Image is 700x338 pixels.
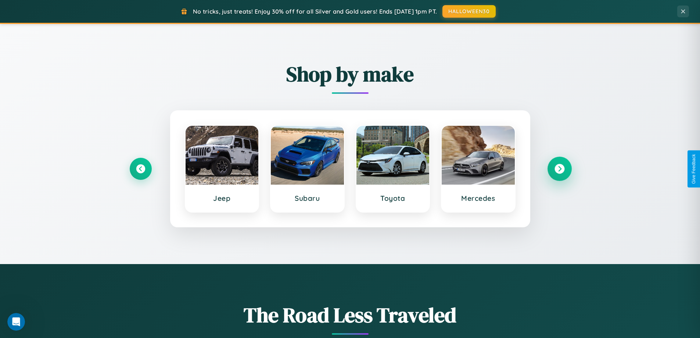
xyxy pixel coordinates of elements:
[442,5,496,18] button: HALLOWEEN30
[691,154,696,184] div: Give Feedback
[130,301,571,329] h1: The Road Less Traveled
[449,194,507,203] h3: Mercedes
[364,194,422,203] h3: Toyota
[193,194,251,203] h3: Jeep
[7,313,25,331] iframe: Intercom live chat
[193,8,437,15] span: No tricks, just treats! Enjoy 30% off for all Silver and Gold users! Ends [DATE] 1pm PT.
[278,194,337,203] h3: Subaru
[130,60,571,88] h2: Shop by make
